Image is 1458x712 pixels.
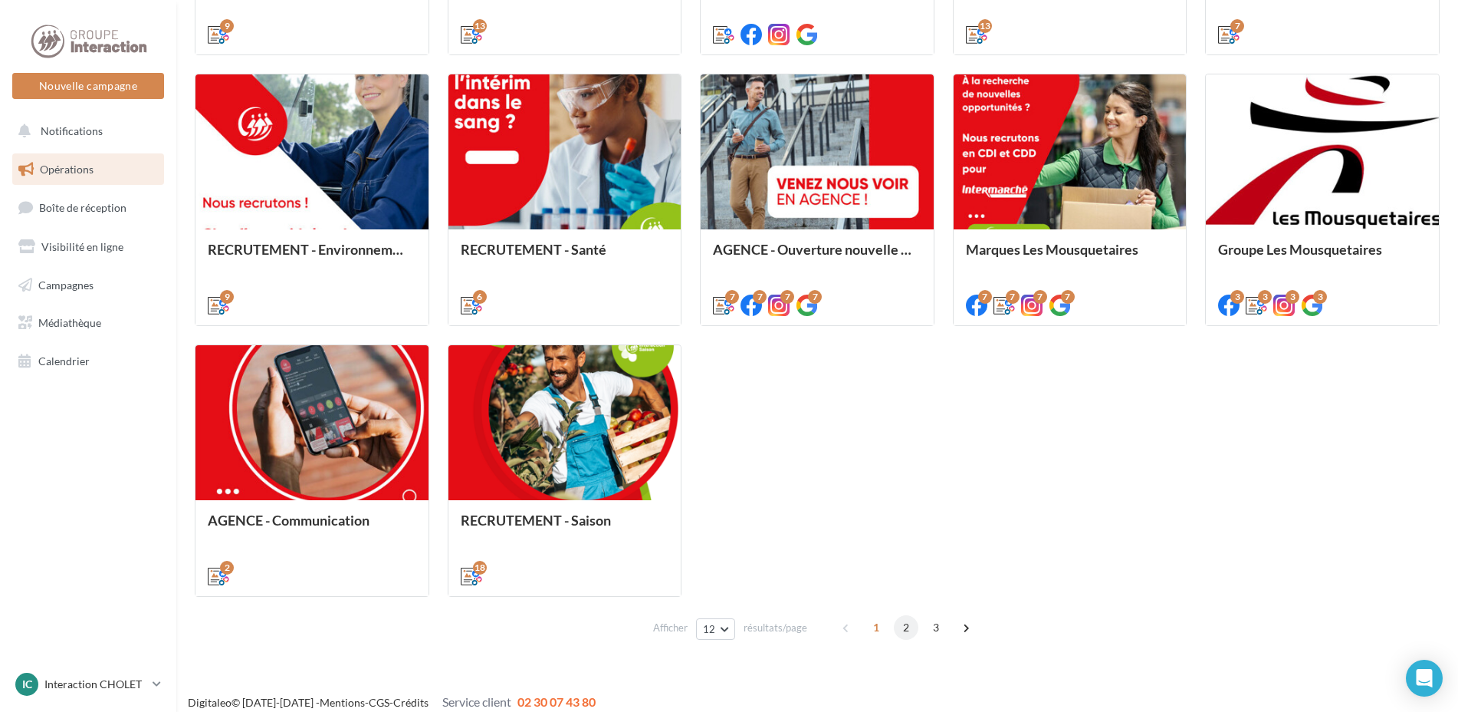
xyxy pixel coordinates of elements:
span: Campagnes [38,278,94,291]
div: 6 [473,290,487,304]
a: Médiathèque [9,307,167,339]
div: RECRUTEMENT - Environnement [208,242,416,272]
div: 2 [220,561,234,575]
a: Calendrier [9,345,167,377]
div: AGENCE - Ouverture nouvelle agence [713,242,921,272]
span: 02 30 07 43 80 [517,694,596,709]
a: Digitaleo [188,696,232,709]
span: 2 [894,615,918,640]
a: Crédits [393,696,429,709]
span: Opérations [40,163,94,176]
div: 9 [220,19,234,33]
div: 18 [473,561,487,575]
span: Service client [442,694,511,709]
div: Groupe Les Mousquetaires [1218,242,1427,272]
div: 3 [1313,290,1327,304]
a: Campagnes [9,269,167,302]
div: 3 [1258,290,1272,304]
a: Boîte de réception [9,191,167,224]
span: IC [22,677,32,692]
div: 7 [808,290,822,304]
div: 7 [753,290,767,304]
span: Visibilité en ligne [41,240,123,253]
div: RECRUTEMENT - Santé [461,242,669,272]
span: Notifications [41,124,103,137]
div: 9 [220,290,234,304]
div: 3 [1286,290,1299,304]
div: 13 [978,19,992,33]
div: 7 [780,290,794,304]
div: 3 [1230,290,1244,304]
a: IC Interaction CHOLET [12,670,164,699]
a: Visibilité en ligne [9,231,167,263]
div: 7 [1006,290,1020,304]
a: CGS [369,696,389,709]
div: Marques Les Mousquetaires [966,242,1174,272]
a: Opérations [9,153,167,186]
div: 7 [1061,290,1075,304]
div: RECRUTEMENT - Saison [461,513,669,543]
span: Afficher [653,621,688,635]
a: Mentions [320,696,365,709]
div: 7 [725,290,739,304]
div: 7 [978,290,992,304]
div: 13 [473,19,487,33]
span: 12 [703,623,716,635]
span: 3 [924,615,948,640]
span: © [DATE]-[DATE] - - - [188,696,596,709]
span: Boîte de réception [39,201,126,214]
button: Notifications [9,115,161,147]
div: 7 [1033,290,1047,304]
button: Nouvelle campagne [12,73,164,99]
span: Calendrier [38,354,90,368]
span: 1 [864,615,888,640]
div: Open Intercom Messenger [1406,660,1443,697]
p: Interaction CHOLET [44,677,146,692]
span: résultats/page [744,621,807,635]
div: 7 [1230,19,1244,33]
span: Médiathèque [38,316,101,329]
button: 12 [696,618,735,640]
div: AGENCE - Communication [208,513,416,543]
